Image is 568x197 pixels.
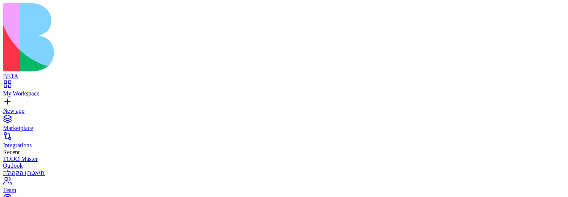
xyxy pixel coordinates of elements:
a: New app [3,101,565,114]
a: TODO Master [3,156,565,162]
div: Team [3,187,565,194]
div: Marketplace [3,125,565,132]
img: logo [3,3,305,71]
div: New app [3,108,565,114]
a: Marketplace [3,118,565,132]
a: Integrations [3,135,565,149]
a: Team [3,180,565,194]
a: My Workspace [3,83,565,97]
div: My Workspace [3,90,565,97]
div: BETA [3,73,565,80]
span: Recent [3,149,20,155]
a: תיאטרון הקהילה [3,169,565,176]
a: Outlook [3,162,565,169]
div: Integrations [3,142,565,149]
a: BETA [3,66,565,80]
